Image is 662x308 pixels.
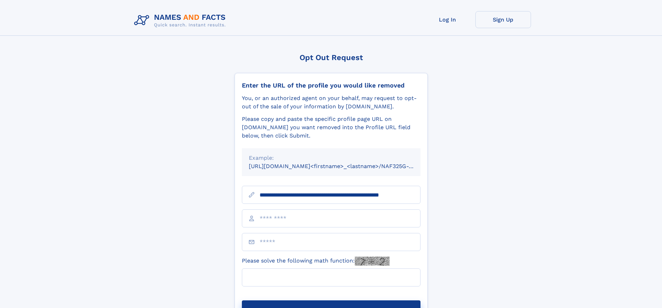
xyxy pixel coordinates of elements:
div: Example: [249,154,414,162]
div: Opt Out Request [235,53,428,62]
div: Enter the URL of the profile you would like removed [242,82,420,89]
div: Please copy and paste the specific profile page URL on [DOMAIN_NAME] you want removed into the Pr... [242,115,420,140]
a: Log In [420,11,475,28]
small: [URL][DOMAIN_NAME]<firstname>_<lastname>/NAF325G-xxxxxxxx [249,163,434,169]
img: Logo Names and Facts [131,11,231,30]
div: You, or an authorized agent on your behalf, may request to opt-out of the sale of your informatio... [242,94,420,111]
label: Please solve the following math function: [242,257,390,266]
a: Sign Up [475,11,531,28]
